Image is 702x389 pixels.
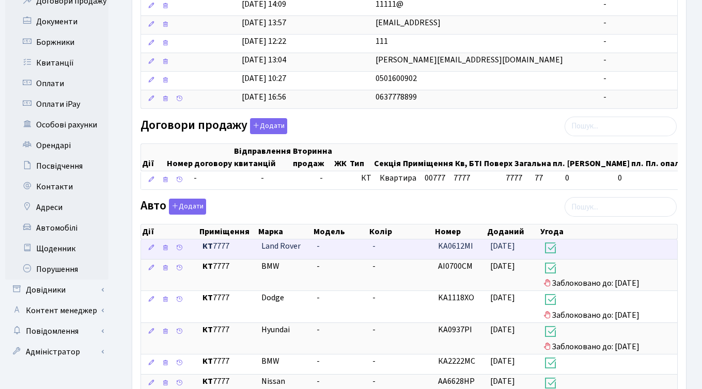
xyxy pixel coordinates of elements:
[5,11,108,32] a: Документи
[490,355,515,367] span: [DATE]
[5,94,108,115] a: Оплати iPay
[618,172,688,184] span: 0
[372,376,376,387] span: -
[5,280,108,300] a: Довідники
[166,197,206,215] a: Додати
[373,144,402,171] th: Секція
[565,197,677,217] input: Пошук...
[242,17,286,28] span: [DATE] 13:57
[292,144,333,171] th: Вторинна продаж
[402,144,454,171] th: Приміщення
[490,376,515,387] span: [DATE]
[141,199,206,215] label: Авто
[490,292,515,303] span: [DATE]
[202,376,213,387] b: КТ
[376,17,441,28] span: [EMAIL_ADDRESS]
[261,292,284,303] span: Dodge
[317,240,320,252] span: -
[233,144,292,171] th: Відправлення квитанцій
[5,135,108,156] a: Орендарі
[438,376,475,387] span: АА6628НР
[438,355,475,367] span: КА2222МС
[5,238,108,259] a: Щоденник
[5,218,108,238] a: Автомобілі
[376,36,388,47] span: 111
[202,324,253,336] span: 7777
[486,224,539,239] th: Доданий
[317,324,320,335] span: -
[543,324,673,353] span: Заблоковано до: [DATE]
[376,54,563,66] span: [PERSON_NAME][EMAIL_ADDRESS][DOMAIN_NAME]
[372,324,376,335] span: -
[539,224,677,239] th: Угода
[565,117,677,136] input: Пошук...
[242,36,286,47] span: [DATE] 12:22
[380,172,416,184] span: Квартира
[242,54,286,66] span: [DATE] 13:04
[317,376,320,387] span: -
[5,321,108,342] a: Повідомлення
[141,144,166,171] th: Дії
[242,91,286,103] span: [DATE] 16:56
[202,261,213,272] b: КТ
[490,240,515,252] span: [DATE]
[490,261,515,272] span: [DATE]
[169,199,206,215] button: Авто
[376,91,417,103] span: 0637778899
[202,355,253,367] span: 7777
[202,261,253,272] span: 7777
[454,172,470,184] span: 7777
[438,324,472,335] span: KA0937PI
[5,73,108,94] a: Оплати
[603,54,606,66] span: -
[483,144,513,171] th: Поверх
[198,224,257,239] th: Приміщення
[5,156,108,176] a: Посвідчення
[5,300,108,321] a: Контент менеджер
[141,118,287,134] label: Договори продажу
[247,116,287,134] a: Додати
[261,172,264,184] span: -
[250,118,287,134] button: Договори продажу
[438,261,473,272] span: АІ0700СМ
[202,240,213,252] b: КТ
[261,355,279,367] span: BMW
[513,144,566,171] th: Загальна пл.
[372,355,376,367] span: -
[166,144,233,171] th: Номер договору
[372,292,376,303] span: -
[490,324,515,335] span: [DATE]
[261,261,279,272] span: BMW
[454,144,483,171] th: Кв, БТІ
[261,376,285,387] span: Nissan
[603,73,606,84] span: -
[202,355,213,367] b: КТ
[194,172,197,184] span: -
[333,144,349,171] th: ЖК
[313,224,368,239] th: Модель
[5,32,108,53] a: Боржники
[434,224,487,239] th: Номер
[5,197,108,218] a: Адреси
[368,224,434,239] th: Колір
[5,115,108,135] a: Особові рахунки
[141,224,198,239] th: Дії
[257,224,313,239] th: Марка
[603,36,606,47] span: -
[5,53,108,73] a: Квитанції
[506,172,526,184] span: 7777
[361,172,371,184] span: КТ
[376,73,417,84] span: 0501600902
[349,144,373,171] th: Тип
[320,172,323,184] span: -
[438,292,474,303] span: KA1118XO
[202,292,253,304] span: 7777
[261,324,290,335] span: Hyundai
[565,172,610,184] span: 0
[261,240,301,252] span: Land Rover
[242,73,286,84] span: [DATE] 10:27
[317,261,320,272] span: -
[645,144,683,171] th: Пл. опал.
[543,261,673,289] span: Заблоковано до: [DATE]
[202,292,213,303] b: КТ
